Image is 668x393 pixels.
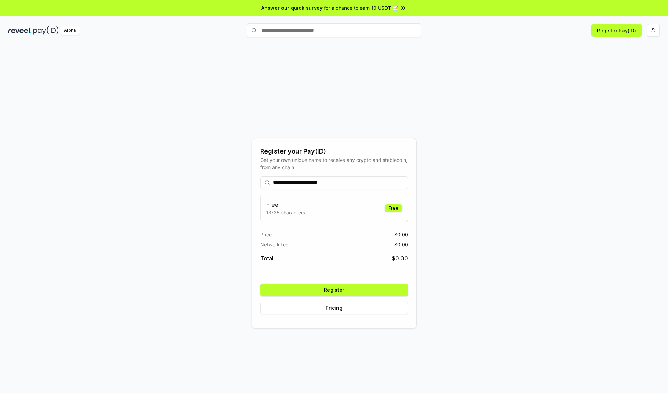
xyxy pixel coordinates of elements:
[261,4,323,11] span: Answer our quick survey
[385,204,402,212] div: Free
[266,201,305,209] h3: Free
[8,26,32,35] img: reveel_dark
[260,254,273,262] span: Total
[260,284,408,296] button: Register
[394,241,408,248] span: $ 0.00
[60,26,80,35] div: Alpha
[260,241,288,248] span: Network fee
[260,231,272,238] span: Price
[266,209,305,216] p: 13-25 characters
[591,24,642,37] button: Register Pay(ID)
[260,302,408,314] button: Pricing
[324,4,398,11] span: for a chance to earn 10 USDT 📝
[392,254,408,262] span: $ 0.00
[33,26,59,35] img: pay_id
[260,156,408,171] div: Get your own unique name to receive any crypto and stablecoin, from any chain
[260,147,408,156] div: Register your Pay(ID)
[394,231,408,238] span: $ 0.00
